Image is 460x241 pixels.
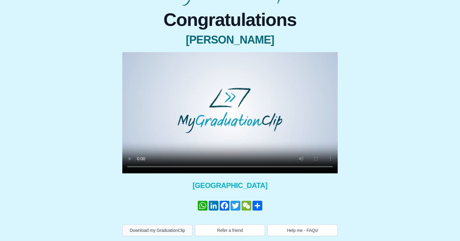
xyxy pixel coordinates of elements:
button: Refer a friend [195,225,265,236]
a: Twitter [230,201,241,211]
span: Congratulations [122,11,338,29]
button: Download my GraduationClip [122,225,193,236]
a: WeChat [241,201,252,211]
a: Facebook [219,201,230,211]
span: [GEOGRAPHIC_DATA] [122,181,338,190]
a: LinkedIn [208,201,219,211]
a: Share [252,201,263,211]
span: [PERSON_NAME] [122,34,338,46]
a: WhatsApp [197,201,208,211]
button: Help me - FAQs! [267,225,338,236]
